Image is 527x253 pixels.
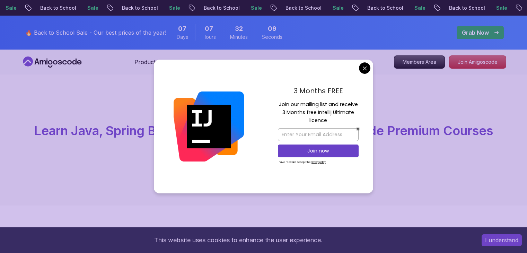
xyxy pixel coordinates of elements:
[134,58,167,72] button: Products
[409,5,431,11] p: Sale
[34,123,493,138] span: Learn Java, Spring Boot, DevOps & More with Amigoscode Premium Courses
[449,55,506,69] a: Join Amigoscode
[178,24,186,34] span: 7 Days
[235,24,243,34] span: 32 Minutes
[198,5,245,11] p: Back to School
[134,58,158,66] p: Products
[25,28,166,37] p: 🔥 Back to School Sale - Our best prices of the year!
[181,58,209,66] p: Resources
[177,34,188,41] span: Days
[262,34,282,41] span: Seconds
[482,234,522,246] button: Accept cookies
[245,5,267,11] p: Sale
[231,58,249,66] a: Pricing
[309,58,343,66] a: For Business
[181,58,217,72] button: Resources
[230,34,248,41] span: Minutes
[268,24,276,34] span: 9 Seconds
[443,5,491,11] p: Back to School
[394,55,445,69] a: Members Area
[263,58,295,66] a: Testimonials
[164,5,186,11] p: Sale
[5,233,471,248] div: This website uses cookies to enhance the user experience.
[394,56,445,68] p: Members Area
[202,34,216,41] span: Hours
[449,56,506,68] p: Join Amigoscode
[362,5,409,11] p: Back to School
[280,5,327,11] p: Back to School
[205,24,213,34] span: 7 Hours
[491,5,513,11] p: Sale
[116,5,164,11] p: Back to School
[35,5,82,11] p: Back to School
[327,5,349,11] p: Sale
[462,28,489,37] p: Grab Now
[147,143,380,172] p: Master in-demand skills like Java, Spring Boot, DevOps, React, and more through hands-on, expert-...
[82,5,104,11] p: Sale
